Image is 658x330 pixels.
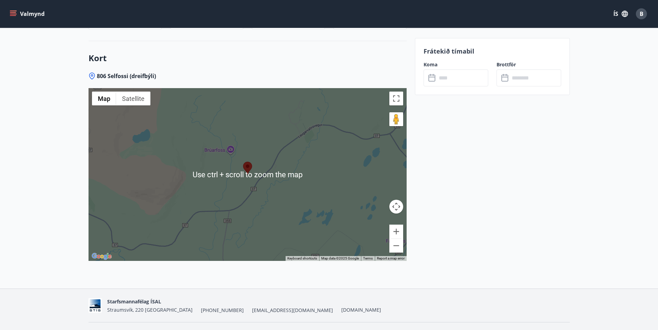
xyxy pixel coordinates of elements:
a: Open this area in Google Maps (opens a new window) [90,252,113,261]
p: Frátekið tímabil [424,47,561,56]
img: xlMN6GowWzr8fvRllimA8ty6WLEggqOkqJPa3WXi.jpg [89,298,102,313]
button: Show satellite imagery [116,92,150,105]
span: Map data ©2025 Google [321,256,359,260]
button: Drag Pegman onto the map to open Street View [389,112,403,126]
span: [PHONE_NUMBER] [201,307,244,314]
img: Google [90,252,113,261]
button: Zoom in [389,225,403,238]
button: Show street map [92,92,116,105]
span: [EMAIL_ADDRESS][DOMAIN_NAME] [252,307,333,314]
span: 806 Selfossi (dreifbýli) [97,72,156,80]
button: Keyboard shortcuts [287,256,317,261]
button: Map camera controls [389,200,403,214]
button: B [633,6,650,22]
button: menu [8,8,47,20]
a: Terms (opens in new tab) [363,256,373,260]
label: Brottför [497,61,561,68]
button: ÍS [610,8,632,20]
button: Toggle fullscreen view [389,92,403,105]
a: Report a map error [377,256,405,260]
button: Zoom out [389,239,403,253]
label: Koma [424,61,488,68]
a: [DOMAIN_NAME] [341,307,381,313]
span: B [640,10,643,18]
span: Starfsmannafélag ÍSAL [107,298,161,305]
h3: Kort [89,52,407,64]
span: Straumsvík, 220 [GEOGRAPHIC_DATA] [107,307,193,313]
